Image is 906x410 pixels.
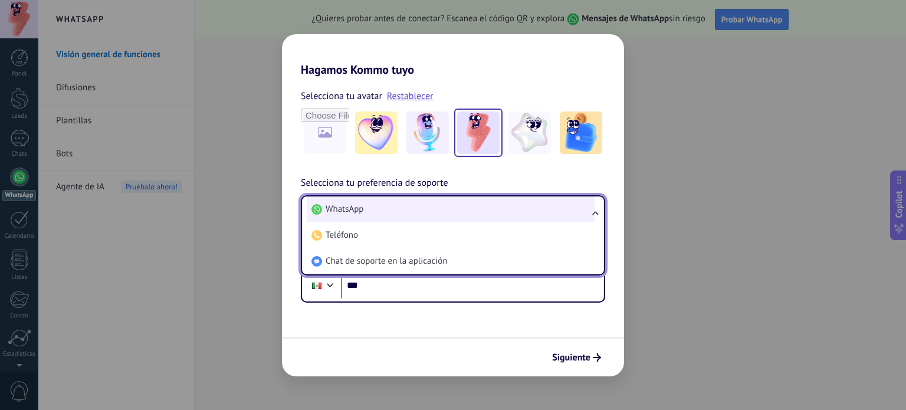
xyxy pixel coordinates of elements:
[552,353,590,362] span: Siguiente
[560,111,602,154] img: -5.jpeg
[406,111,449,154] img: -2.jpeg
[326,204,363,215] span: WhatsApp
[282,34,624,77] h2: Hagamos Kommo tuyo
[508,111,551,154] img: -4.jpeg
[326,255,447,267] span: Chat de soporte en la aplicación
[301,176,448,191] span: Selecciona tu preferencia de soporte
[326,229,358,241] span: Teléfono
[355,111,398,154] img: -1.jpeg
[457,111,500,154] img: -3.jpeg
[547,347,606,368] button: Siguiente
[301,88,382,104] span: Selecciona tu avatar
[306,273,328,298] div: Mexico: + 52
[387,90,434,102] a: Restablecer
